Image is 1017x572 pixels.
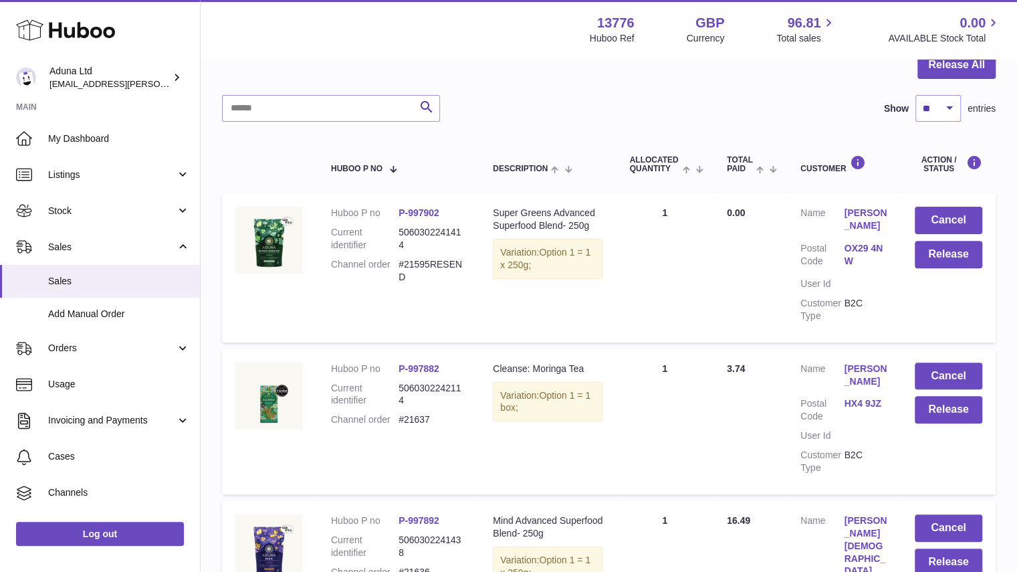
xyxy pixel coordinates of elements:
[493,239,602,279] div: Variation:
[727,363,745,374] span: 3.74
[915,514,982,542] button: Cancel
[844,242,887,268] a: OX29 4NW
[888,14,1001,45] a: 0.00 AVAILABLE Stock Total
[331,258,399,284] dt: Channel order
[493,363,602,375] div: Cleanse: Moringa Tea
[727,515,750,526] span: 16.49
[48,241,176,254] span: Sales
[787,14,820,32] span: 96.81
[884,102,909,115] label: Show
[331,165,382,173] span: Huboo P no
[629,156,679,173] span: ALLOCATED Quantity
[844,297,887,322] dd: B2C
[331,534,399,559] dt: Current identifier
[493,382,602,422] div: Variation:
[235,207,302,274] img: SUPER-GREENS-ADVANCED-SUPERFOOD-BLEND-POUCH-FOP-CHALK.jpg
[776,14,836,45] a: 96.81 Total sales
[800,242,844,271] dt: Postal Code
[331,226,399,252] dt: Current identifier
[48,342,176,355] span: Orders
[687,32,725,45] div: Currency
[48,205,176,217] span: Stock
[235,363,302,430] img: CLEANSE-MORINGA-TEA-FOP-CHALK.jpg
[968,102,996,115] span: entries
[16,68,36,88] img: deborahe.kamara@aduna.com
[48,414,176,427] span: Invoicing and Payments
[500,247,590,270] span: Option 1 = 1 x 250g;
[800,397,844,423] dt: Postal Code
[493,514,602,540] div: Mind Advanced Superfood Blend- 250g
[331,382,399,407] dt: Current identifier
[695,14,724,32] strong: GBP
[48,486,190,499] span: Channels
[776,32,836,45] span: Total sales
[399,258,466,284] dd: #21595RESEND
[399,515,439,526] a: P-997892
[399,382,466,407] dd: 5060302242114
[915,155,982,173] div: Action / Status
[844,397,887,410] a: HX4 9JZ
[727,156,753,173] span: Total paid
[597,14,635,32] strong: 13776
[915,241,982,268] button: Release
[800,155,888,173] div: Customer
[399,413,466,426] dd: #21637
[48,275,190,288] span: Sales
[800,278,844,290] dt: User Id
[399,534,466,559] dd: 5060302241438
[844,363,887,388] a: [PERSON_NAME]
[493,207,602,232] div: Super Greens Advanced Superfood Blend- 250g
[331,413,399,426] dt: Channel order
[959,14,986,32] span: 0.00
[590,32,635,45] div: Huboo Ref
[48,169,176,181] span: Listings
[399,207,439,218] a: P-997902
[917,52,996,79] button: Release All
[800,449,844,474] dt: Customer Type
[493,165,548,173] span: Description
[48,450,190,463] span: Cases
[888,32,1001,45] span: AVAILABLE Stock Total
[48,308,190,320] span: Add Manual Order
[844,449,887,474] dd: B2C
[800,207,844,235] dt: Name
[331,514,399,527] dt: Huboo P no
[49,65,170,90] div: Aduna Ltd
[915,363,982,390] button: Cancel
[800,363,844,391] dt: Name
[500,390,590,413] span: Option 1 = 1 box;
[844,207,887,232] a: [PERSON_NAME]
[48,378,190,391] span: Usage
[49,78,340,89] span: [EMAIL_ADDRESS][PERSON_NAME][PERSON_NAME][DOMAIN_NAME]
[48,132,190,145] span: My Dashboard
[331,207,399,219] dt: Huboo P no
[915,396,982,423] button: Release
[399,226,466,252] dd: 5060302241414
[800,297,844,322] dt: Customer Type
[331,363,399,375] dt: Huboo P no
[616,193,713,342] td: 1
[616,349,713,494] td: 1
[800,430,844,442] dt: User Id
[915,207,982,234] button: Cancel
[727,207,745,218] span: 0.00
[16,522,184,546] a: Log out
[399,363,439,374] a: P-997882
